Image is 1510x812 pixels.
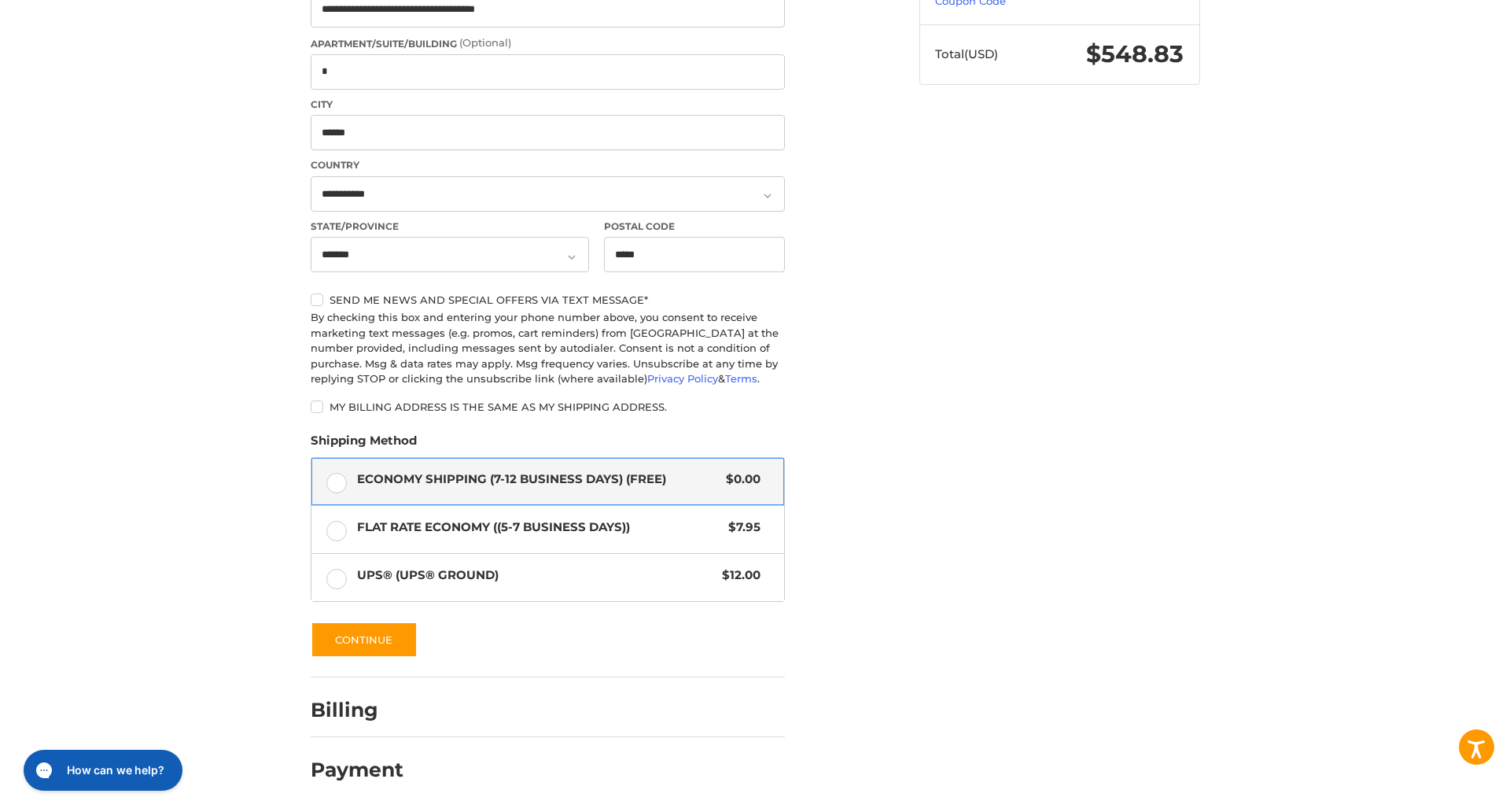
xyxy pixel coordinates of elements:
[357,567,715,585] span: UPS® (UPS® Ground)
[725,372,757,385] a: Terms
[357,471,719,489] span: Economy Shipping (7-12 Business Days) (Free)
[311,35,785,51] label: Apartment/Suite/Building
[8,6,167,46] button: Gorgias live chat
[311,310,785,387] div: By checking this box and entering your phone number above, you consent to receive marketing text ...
[311,98,785,112] label: City
[311,220,589,234] label: State/Province
[715,567,761,585] span: $12.00
[719,471,761,489] span: $0.00
[357,519,721,537] span: Flat Rate Economy ((5-7 Business Days))
[311,293,785,306] label: Send me news and special offers via text message*
[311,400,785,413] label: My billing address is the same as my shipping address.
[721,519,761,537] span: $7.95
[459,36,511,49] small: (Optional)
[311,758,403,782] h2: Payment
[604,220,785,234] label: Postal Code
[935,46,998,61] span: Total (USD)
[1086,39,1184,68] span: $548.83
[647,372,718,385] a: Privacy Policy
[311,698,403,722] h2: Billing
[311,158,785,172] label: Country
[51,18,149,34] h2: How can we help?
[311,622,418,658] button: Continue
[311,432,417,457] legend: Shipping Method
